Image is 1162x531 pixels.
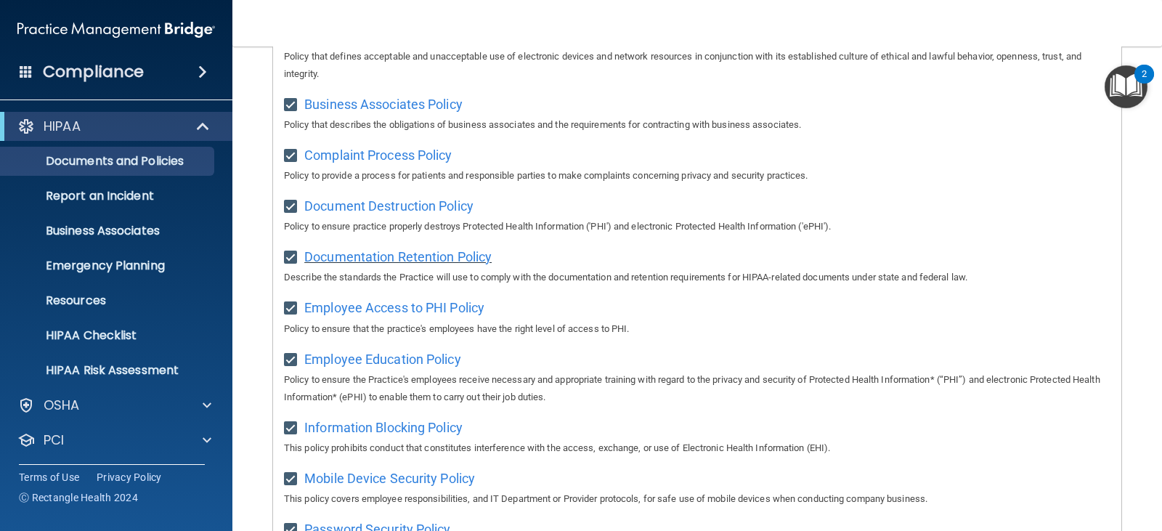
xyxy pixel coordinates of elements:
span: Document Destruction Policy [304,198,474,214]
a: OSHA [17,397,211,414]
p: This policy prohibits conduct that constitutes interference with the access, exchange, or use of ... [284,439,1110,457]
p: HIPAA Checklist [9,328,208,343]
p: Resources [9,293,208,308]
p: Policy that defines acceptable and unacceptable use of electronic devices and network resources i... [284,48,1110,83]
button: Open Resource Center, 2 new notifications [1105,65,1147,108]
img: PMB logo [17,15,215,44]
a: Terms of Use [19,470,79,485]
p: Describe the standards the Practice will use to comply with the documentation and retention requi... [284,269,1110,286]
p: Report an Incident [9,189,208,203]
p: Policy to ensure that the practice's employees have the right level of access to PHI. [284,320,1110,338]
span: Documentation Retention Policy [304,249,492,264]
a: Privacy Policy [97,470,162,485]
p: Business Associates [9,224,208,238]
span: Employee Access to PHI Policy [304,300,484,315]
h4: Compliance [43,62,144,82]
p: HIPAA [44,118,81,135]
p: OSHA [44,397,80,414]
p: HIPAA Risk Assessment [9,363,208,378]
p: Documents and Policies [9,154,208,169]
p: Emergency Planning [9,259,208,273]
p: Policy to provide a process for patients and responsible parties to make complaints concerning pr... [284,167,1110,185]
p: Policy to ensure practice properly destroys Protected Health Information ('PHI') and electronic P... [284,218,1110,235]
a: PCI [17,431,211,449]
iframe: Drift Widget Chat Controller [911,434,1145,493]
span: Complaint Process Policy [304,147,452,163]
span: Ⓒ Rectangle Health 2024 [19,490,138,505]
p: This policy covers employee responsibilities, and IT Department or Provider protocols, for safe u... [284,490,1110,508]
p: PCI [44,431,64,449]
span: Mobile Device Security Policy [304,471,475,486]
a: HIPAA [17,118,211,135]
p: Policy to ensure the Practice's employees receive necessary and appropriate training with regard ... [284,371,1110,406]
p: Policy that describes the obligations of business associates and the requirements for contracting... [284,116,1110,134]
span: Information Blocking Policy [304,420,463,435]
span: Employee Education Policy [304,352,461,367]
span: Business Associates Policy [304,97,463,112]
div: 2 [1142,74,1147,93]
